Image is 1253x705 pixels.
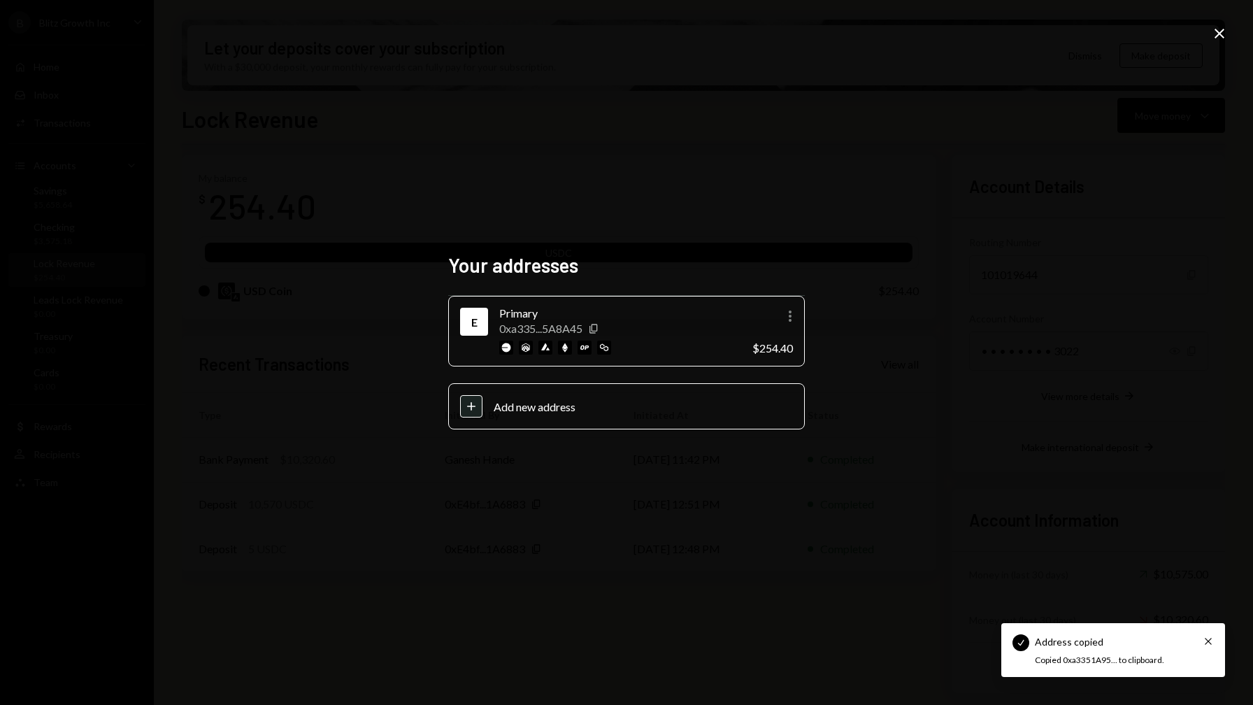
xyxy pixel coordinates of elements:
[1035,655,1183,667] div: Copied 0xa3351A95... to clipboard.
[448,383,805,429] button: Add new address
[1035,634,1103,649] div: Address copied
[494,400,793,413] div: Add new address
[538,341,552,355] img: avalanche-mainnet
[519,341,533,355] img: arbitrum-mainnet
[597,341,611,355] img: polygon-mainnet
[499,322,582,335] div: 0xa335...5A8A45
[558,341,572,355] img: ethereum-mainnet
[499,305,741,322] div: Primary
[463,311,485,333] div: Ethereum
[752,341,793,355] div: $254.40
[578,341,592,355] img: optimism-mainnet
[448,252,805,279] h2: Your addresses
[499,341,513,355] img: base-mainnet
